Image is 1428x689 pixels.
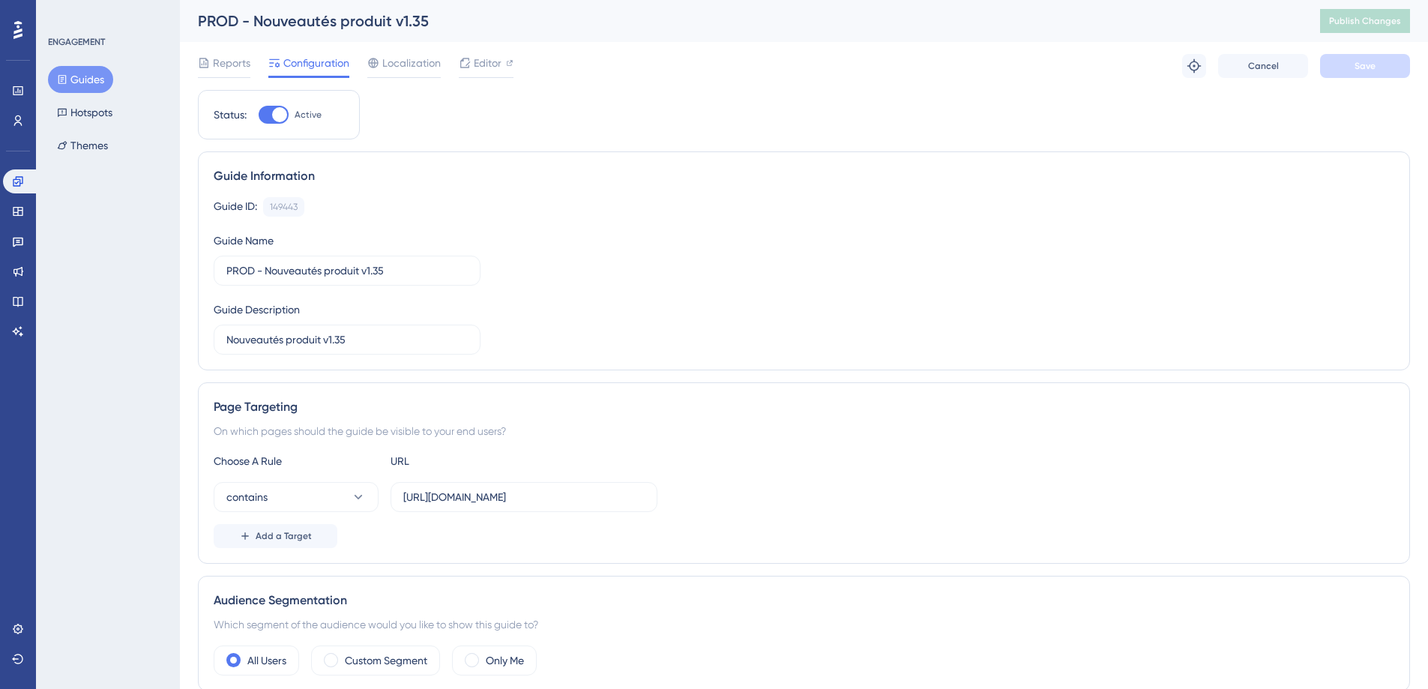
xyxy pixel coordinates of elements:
span: Configuration [283,54,349,72]
div: ENGAGEMENT [48,36,105,48]
button: contains [214,482,379,512]
button: Hotspots [48,99,121,126]
label: All Users [247,652,286,670]
div: URL [391,452,555,470]
span: Add a Target [256,530,312,542]
div: Guide Information [214,167,1394,185]
div: Page Targeting [214,398,1394,416]
span: Publish Changes [1329,15,1401,27]
div: Audience Segmentation [214,592,1394,610]
input: Type your Guide’s Description here [226,331,468,348]
div: Status: [214,106,247,124]
label: Only Me [486,652,524,670]
span: Editor [474,54,501,72]
input: Type your Guide’s Name here [226,262,468,279]
div: On which pages should the guide be visible to your end users? [214,422,1394,440]
span: Cancel [1248,60,1279,72]
button: Save [1320,54,1410,78]
button: Add a Target [214,524,337,548]
button: Guides [48,66,113,93]
span: Save [1355,60,1376,72]
span: Reports [213,54,250,72]
span: Localization [382,54,441,72]
div: Guide ID: [214,197,257,217]
input: yourwebsite.com/path [403,489,645,505]
div: 149443 [270,201,298,213]
span: contains [226,488,268,506]
button: Publish Changes [1320,9,1410,33]
label: Custom Segment [345,652,427,670]
div: PROD - Nouveautés produit v1.35 [198,10,1283,31]
div: Guide Description [214,301,300,319]
div: Which segment of the audience would you like to show this guide to? [214,616,1394,634]
button: Themes [48,132,117,159]
div: Guide Name [214,232,274,250]
span: Active [295,109,322,121]
button: Cancel [1218,54,1308,78]
div: Choose A Rule [214,452,379,470]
